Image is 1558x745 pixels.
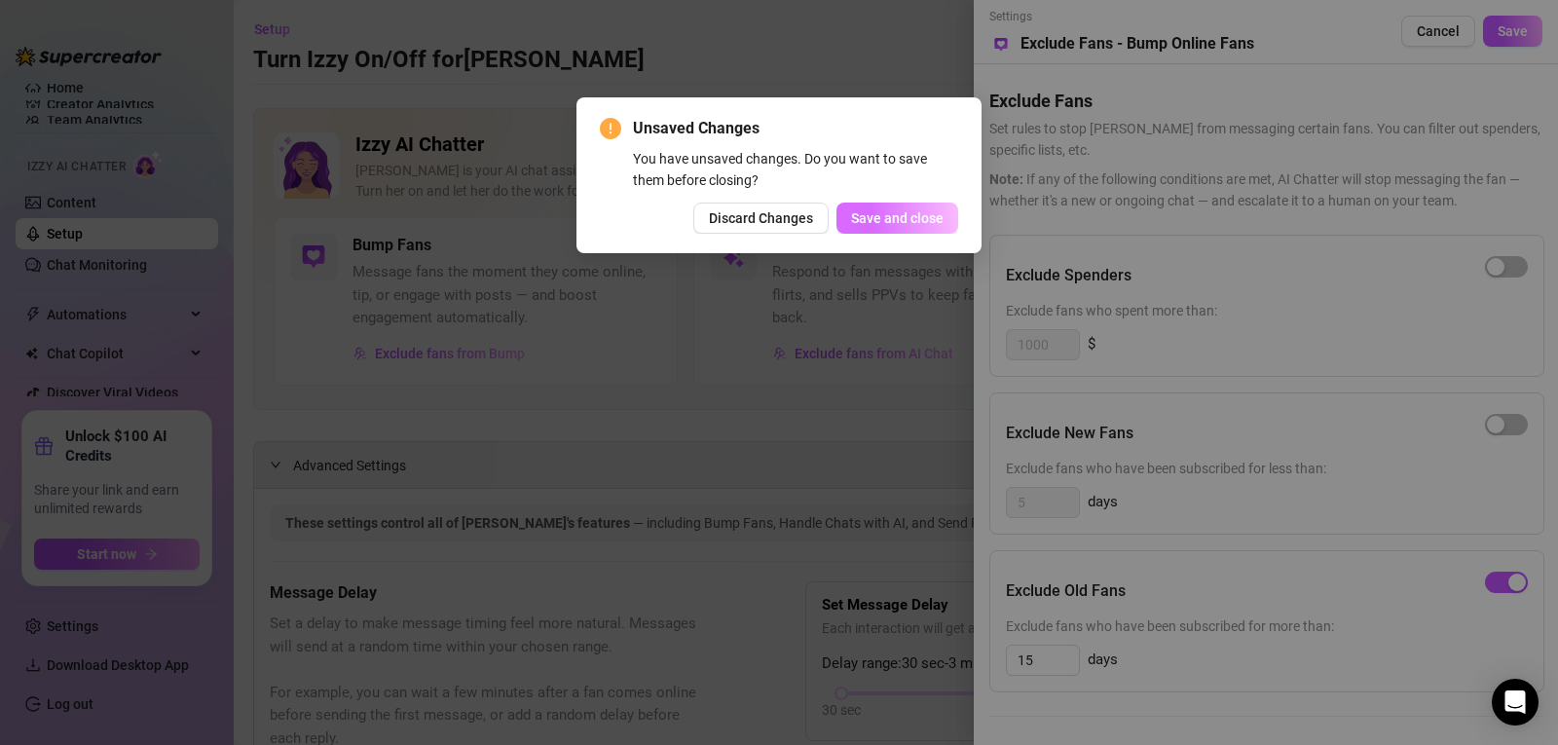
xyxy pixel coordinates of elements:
button: Save and close [836,203,958,234]
span: Save and close [851,210,944,226]
span: exclamation-circle [600,118,621,139]
div: You have unsaved changes. Do you want to save them before closing? [633,148,958,191]
span: Unsaved Changes [633,117,958,140]
button: Discard Changes [693,203,829,234]
div: Open Intercom Messenger [1492,679,1539,726]
span: Discard Changes [709,210,813,226]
